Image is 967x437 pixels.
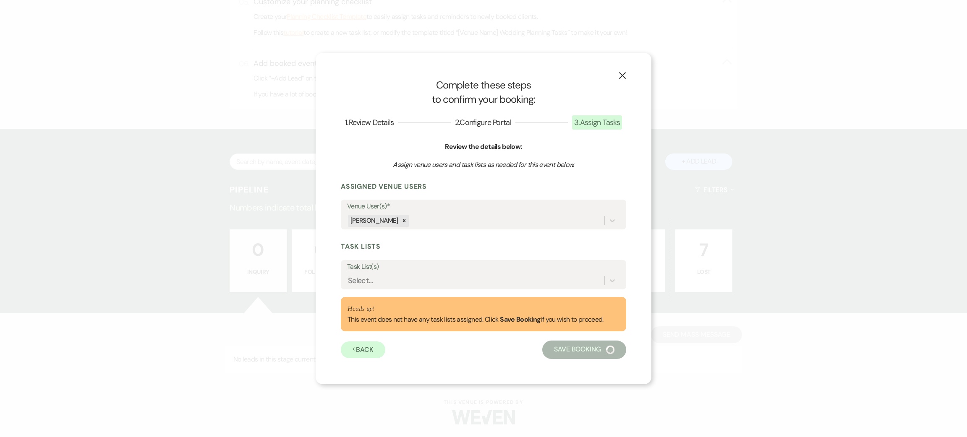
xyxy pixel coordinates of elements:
[347,261,620,273] label: Task List(s)
[341,341,385,358] button: Back
[341,78,626,106] h1: Complete these steps to confirm your booking:
[572,115,622,130] span: 3 . Assign Tasks
[348,304,604,325] div: This event does not have any task lists assigned. Click if you wish to proceed.
[369,160,598,169] h3: Assign venue users and task lists as needed for this event below.
[341,182,626,191] h3: Assigned Venue Users
[542,341,626,359] button: Save Booking
[348,215,400,227] div: [PERSON_NAME]
[568,119,626,126] button: 3.Assign Tasks
[347,200,620,213] label: Venue User(s)*
[345,117,394,127] span: 1 . Review Details
[606,346,614,354] img: loading spinner
[348,275,373,286] div: Select...
[455,117,511,127] span: 2 . Configure Portal
[341,119,398,126] button: 1.Review Details
[341,242,626,251] h3: Task Lists
[451,119,515,126] button: 2.Configure Portal
[348,304,604,315] p: Heads up!
[500,315,541,324] b: Save Booking
[341,142,626,151] h6: Review the details below:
